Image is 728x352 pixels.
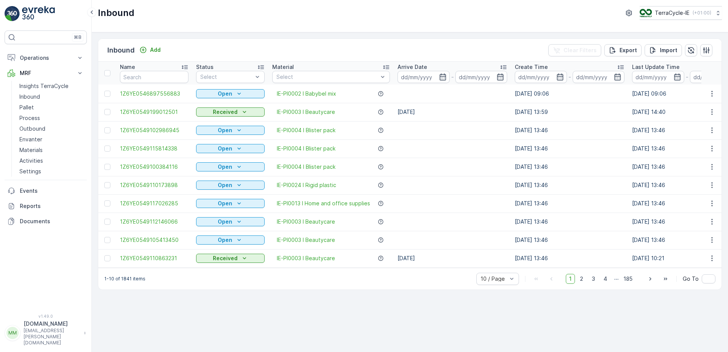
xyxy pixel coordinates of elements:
p: ( +01:00 ) [693,10,711,16]
td: [DATE] 13:46 [511,194,628,213]
p: 1-10 of 1841 items [104,276,145,282]
p: Material [272,63,294,71]
p: Status [196,63,214,71]
button: Open [196,144,265,153]
button: Add [136,45,164,54]
a: IE-PI0004 I Blister pack [277,126,335,134]
a: IE-PI0004 I Blister pack [277,145,335,152]
a: 1Z6YE0549112146066 [120,218,188,226]
a: IE-PI0013 I Home and office supplies [277,200,370,207]
a: IE-PI0004 I Blister pack [277,163,335,171]
input: dd/mm/yyyy [515,71,567,83]
p: Open [218,200,232,207]
p: Select [276,73,378,81]
div: Toggle Row Selected [104,255,110,261]
p: Materials [19,146,43,154]
span: IE-PI0003 I Beautycare [277,236,335,244]
a: Documents [5,214,87,229]
span: 1Z6YE0549102986945 [120,126,188,134]
img: logo_light-DOdMpM7g.png [22,6,55,21]
input: dd/mm/yyyy [455,71,508,83]
div: Toggle Row Selected [104,237,110,243]
p: Inbound [107,45,135,56]
span: 1Z6YE0549100384116 [120,163,188,171]
a: Insights TerraCycle [16,81,87,91]
p: Open [218,145,232,152]
p: Received [213,108,238,116]
button: Open [196,162,265,171]
a: IE-PI0024 I Rigid plastic [277,181,336,189]
a: IE-PI0003 I Beautycare [277,108,335,116]
span: 1Z6YE0549117026285 [120,200,188,207]
td: [DATE] 13:59 [511,103,628,121]
p: [EMAIL_ADDRESS][PERSON_NAME][DOMAIN_NAME] [24,328,80,346]
td: [DATE] 13:46 [511,139,628,158]
a: IE-PI0003 I Beautycare [277,254,335,262]
p: Export [619,46,637,54]
button: Received [196,254,265,263]
p: Events [20,187,84,195]
p: Open [218,163,232,171]
p: Envanter [19,136,42,143]
p: - [451,72,454,82]
div: Toggle Row Selected [104,164,110,170]
a: IE-PI0003 I Beautycare [277,218,335,226]
div: Toggle Row Selected [104,109,110,115]
td: [DATE] 13:46 [511,176,628,194]
input: Search [120,71,188,83]
td: [DATE] 13:46 [511,249,628,267]
div: Toggle Row Selected [104,127,110,133]
button: Received [196,107,265,117]
p: Documents [20,218,84,225]
input: dd/mm/yyyy [398,71,450,83]
p: Add [150,46,161,54]
button: Operations [5,50,87,66]
button: TerraCycle-IE(+01:00) [640,6,722,20]
div: Toggle Row Selected [104,182,110,188]
td: [DATE] 09:06 [511,85,628,103]
p: Inbound [19,93,40,101]
a: 1Z6YE0549110863231 [120,254,188,262]
button: Open [196,181,265,190]
p: Open [218,218,232,226]
a: 1Z6YE0549199012501 [120,108,188,116]
a: 1Z6YE0549105413450 [120,236,188,244]
td: [DATE] 13:46 [511,231,628,249]
div: Toggle Row Selected [104,219,110,225]
span: Go To [683,275,699,283]
button: Open [196,126,265,135]
a: Materials [16,145,87,155]
a: Reports [5,198,87,214]
img: logo [5,6,20,21]
p: Arrive Date [398,63,427,71]
button: Open [196,89,265,98]
button: Export [604,44,642,56]
p: Process [19,114,40,122]
button: Open [196,235,265,245]
div: Toggle Row Selected [104,91,110,97]
button: Open [196,217,265,226]
p: Clear Filters [564,46,597,54]
td: [DATE] 13:46 [511,121,628,139]
p: Reports [20,202,84,210]
p: ⌘B [74,34,81,40]
a: 1Z6YE0549110173898 [120,181,188,189]
button: MRF [5,66,87,81]
td: [DATE] [394,103,511,121]
p: Operations [20,54,72,62]
input: dd/mm/yyyy [632,71,684,83]
span: 185 [620,274,636,284]
span: 2 [576,274,587,284]
span: IE-PI0002 I Babybel mix [277,90,336,98]
a: Pallet [16,102,87,113]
